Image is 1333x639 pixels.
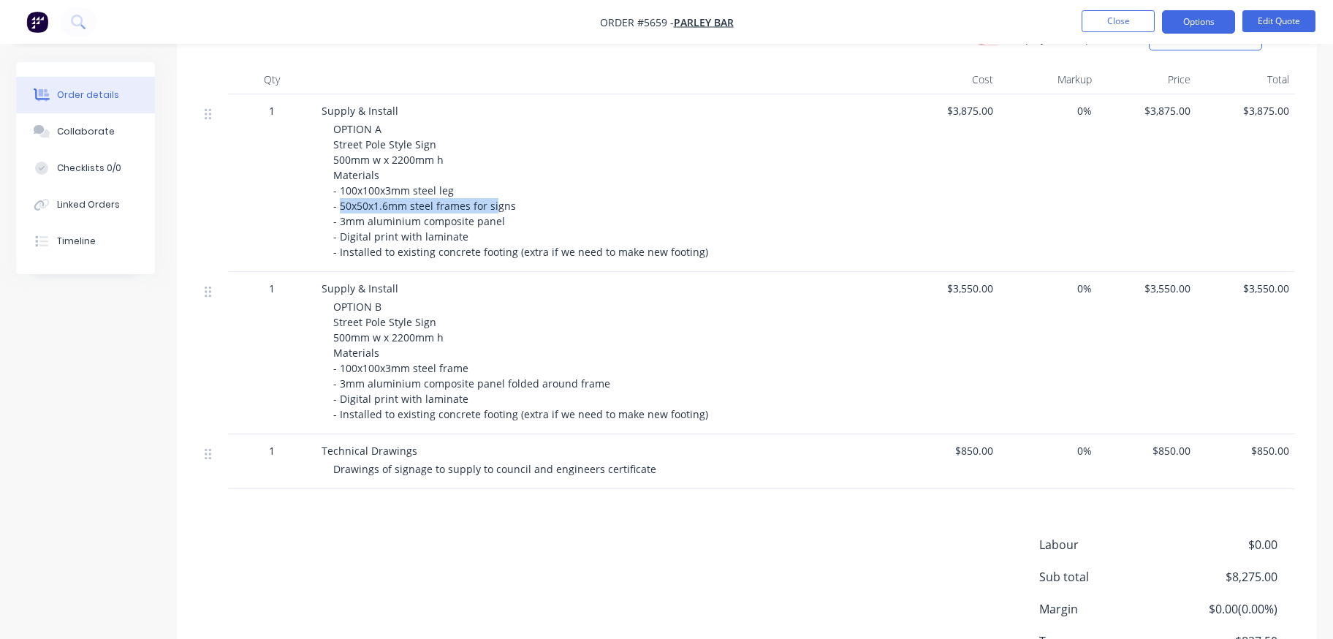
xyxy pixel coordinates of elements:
button: Checklists 0/0 [16,150,155,186]
div: Total [1196,65,1295,94]
span: Margin [1039,600,1169,618]
button: Order details [16,77,155,113]
button: Timeline [16,223,155,260]
span: Drawings of signage to supply to council and engineers certificate [333,462,656,476]
div: Collaborate [57,125,115,138]
div: Linked Orders [57,198,120,211]
span: $8,275.00 [1169,568,1277,586]
span: Labour [1039,536,1169,553]
div: Checklists 0/0 [57,162,121,175]
button: Edit Quote [1242,10,1315,32]
button: Close [1082,10,1155,32]
div: Qty [228,65,316,94]
span: Technical Drawings [322,444,417,458]
span: $3,550.00 [906,281,993,296]
span: Sub total [1039,568,1169,586]
span: $850.00 [906,443,993,458]
span: 0% [1005,103,1092,118]
span: 1 [269,281,275,296]
button: Options [1162,10,1235,34]
div: Order details [57,88,119,102]
span: Supply & Install [322,281,398,295]
span: 0% [1005,443,1092,458]
span: $850.00 [1202,443,1289,458]
span: 1 [269,443,275,458]
button: Linked Orders [16,186,155,223]
div: Cost [900,65,999,94]
span: Supply & Install [322,104,398,118]
span: $850.00 [1104,443,1190,458]
span: OPTION A Street Pole Style Sign 500mm w x 2200mm h Materials - 100x100x3mm steel leg - 50x50x1.6m... [333,122,708,259]
span: $3,550.00 [1202,281,1289,296]
span: $3,550.00 [1104,281,1190,296]
span: OPTION B Street Pole Style Sign 500mm w x 2200mm h Materials - 100x100x3mm steel frame - 3mm alum... [333,300,708,421]
div: Timeline [57,235,96,248]
span: 0% [1005,281,1092,296]
img: Factory [26,11,48,33]
span: $3,875.00 [1202,103,1289,118]
span: 1 [269,103,275,118]
span: $0.00 ( 0.00 %) [1169,600,1277,618]
span: $3,875.00 [906,103,993,118]
a: Parley Bar [674,15,734,29]
span: $3,875.00 [1104,103,1190,118]
button: Collaborate [16,113,155,150]
span: $0.00 [1169,536,1277,553]
span: Order #5659 - [600,15,674,29]
div: Markup [999,65,1098,94]
div: Price [1098,65,1196,94]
